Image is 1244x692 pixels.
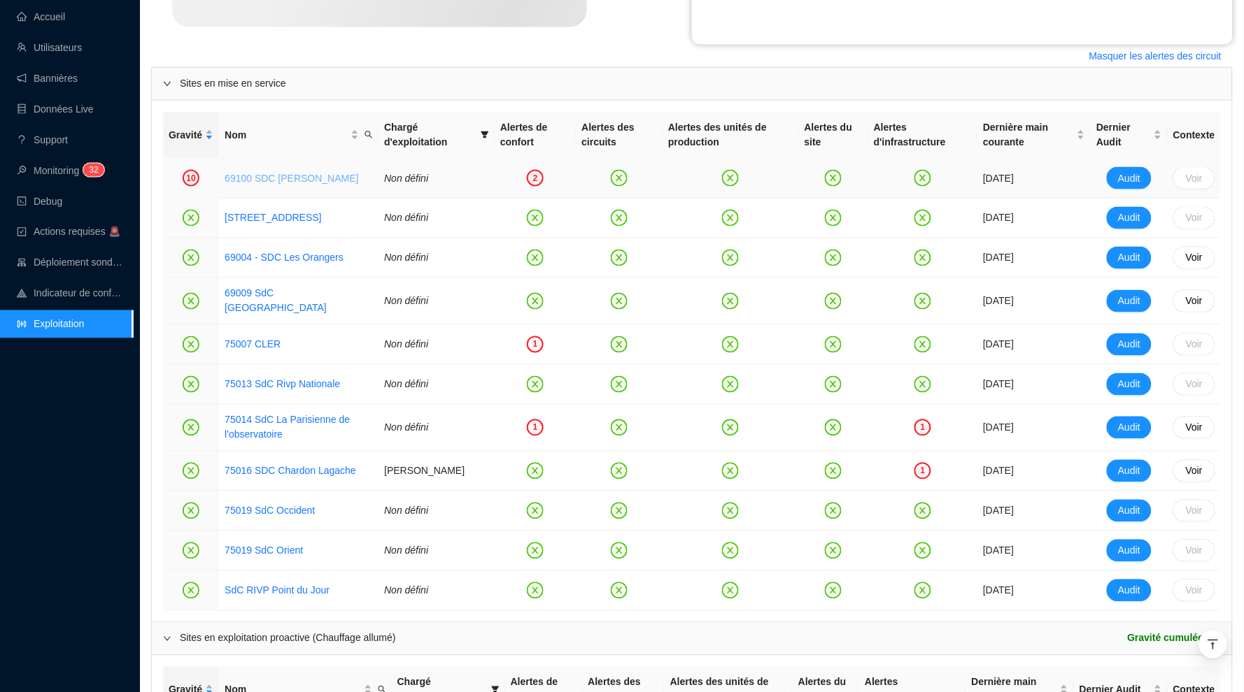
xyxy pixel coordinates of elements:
[722,336,739,353] span: close-circle
[1173,417,1215,439] button: Voir
[152,68,1232,100] div: Sites en mise en service
[825,336,842,353] span: close-circle
[384,120,475,150] span: Chargé d'exploitation
[225,252,344,264] a: 69004 - SDC Les Orangers
[977,278,1091,325] td: [DATE]
[977,159,1091,199] td: [DATE]
[225,413,373,442] a: 75014 SdC La Parisienne de l'observatoire
[384,585,428,596] span: Non défini
[1186,464,1203,479] span: Voir
[722,250,739,266] span: close-circle
[384,379,428,390] span: Non défini
[225,212,321,224] a: [STREET_ADDRESS]
[527,419,544,436] div: 1
[1118,171,1140,186] span: Audit
[225,464,356,479] a: 75016 SDC Chardon Lagache
[1173,500,1215,522] button: Voir
[799,112,868,159] th: Alertes du site
[914,250,931,266] span: close-circle
[825,170,842,187] span: close-circle
[225,288,327,314] a: 69009 SdC [GEOGRAPHIC_DATA]
[1186,211,1203,226] span: Voir
[183,293,199,310] span: close-circle
[527,170,544,187] div: 2
[94,165,99,175] span: 2
[527,542,544,559] span: close-circle
[163,112,219,159] th: Gravité
[722,463,739,480] span: close-circle
[611,336,628,353] span: close-circle
[384,296,428,307] span: Non défini
[914,542,931,559] span: close-circle
[825,250,842,266] span: close-circle
[17,288,123,299] a: heat-mapIndicateur de confort
[914,170,931,187] span: close-circle
[384,505,428,517] span: Non défini
[576,112,663,159] th: Alertes des circuits
[977,365,1091,405] td: [DATE]
[17,165,100,176] a: monitorMonitoring32
[611,582,628,599] span: close-circle
[527,210,544,226] span: close-circle
[1107,540,1152,562] button: Audit
[722,419,739,436] span: close-circle
[225,504,315,519] a: 75019 SdC Occident
[1107,460,1152,482] button: Audit
[825,419,842,436] span: close-circle
[611,293,628,310] span: close-circle
[384,339,428,350] span: Non défini
[611,542,628,559] span: close-circle
[183,503,199,519] span: close-circle
[183,419,199,436] span: close-circle
[1168,112,1221,159] th: Contexte
[1173,333,1215,356] button: Voir
[977,571,1091,611] td: [DATE]
[1107,167,1152,189] button: Audit
[611,170,628,187] span: close-circle
[527,463,544,480] span: close-circle
[17,227,27,237] span: check-square
[825,582,842,599] span: close-circle
[914,582,931,599] span: close-circle
[1118,504,1140,519] span: Audit
[722,293,739,310] span: close-circle
[663,112,799,159] th: Alertes des unités de production
[527,376,544,393] span: close-circle
[17,11,65,22] a: homeAccueil
[1118,294,1140,309] span: Audit
[219,112,379,159] th: Nom
[977,238,1091,278] td: [DATE]
[914,463,931,480] div: 1
[1186,251,1203,266] span: Voir
[722,503,739,519] span: close-circle
[1118,584,1140,598] span: Audit
[611,250,628,266] span: close-circle
[384,173,428,184] span: Non défini
[17,257,123,268] a: clusterDéploiement sondes
[384,466,465,477] span: [PERSON_NAME]
[825,376,842,393] span: close-circle
[183,210,199,226] span: close-circle
[495,112,576,159] th: Alertes de confort
[384,212,428,224] span: Non défini
[527,503,544,519] span: close-circle
[225,171,358,186] a: 69100 SDC [PERSON_NAME]
[163,80,171,88] span: expanded
[868,112,977,159] th: Alertes d'infrastructure
[611,210,628,226] span: close-circle
[914,503,931,519] span: close-circle
[225,338,281,352] a: 75007 CLER
[977,199,1091,238] td: [DATE]
[1186,421,1203,435] span: Voir
[825,293,842,310] span: close-circle
[722,542,739,559] span: close-circle
[825,503,842,519] span: close-circle
[183,463,199,480] span: close-circle
[225,545,303,556] a: 75019 SdC Orient
[225,128,348,143] span: Nom
[1186,544,1203,558] span: Voir
[825,463,842,480] span: close-circle
[914,376,931,393] span: close-circle
[384,252,428,264] span: Non défini
[611,376,628,393] span: close-circle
